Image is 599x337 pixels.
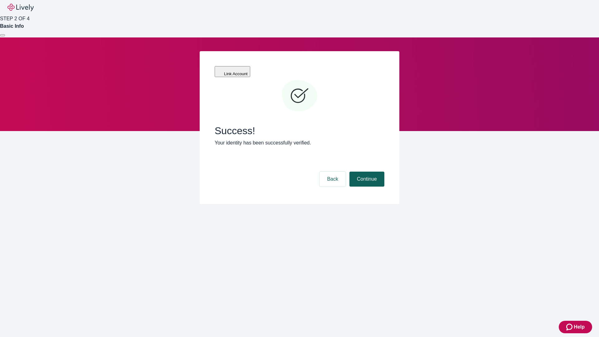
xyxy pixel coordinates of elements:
span: Help [574,323,585,331]
button: Zendesk support iconHelp [559,321,592,333]
button: Continue [349,172,384,187]
img: Lively [7,4,34,11]
button: Back [319,172,346,187]
p: Your identity has been successfully verified. [215,139,384,147]
span: Success! [215,125,384,137]
svg: Zendesk support icon [566,323,574,331]
svg: Checkmark icon [281,77,318,115]
button: Link Account [215,66,250,77]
